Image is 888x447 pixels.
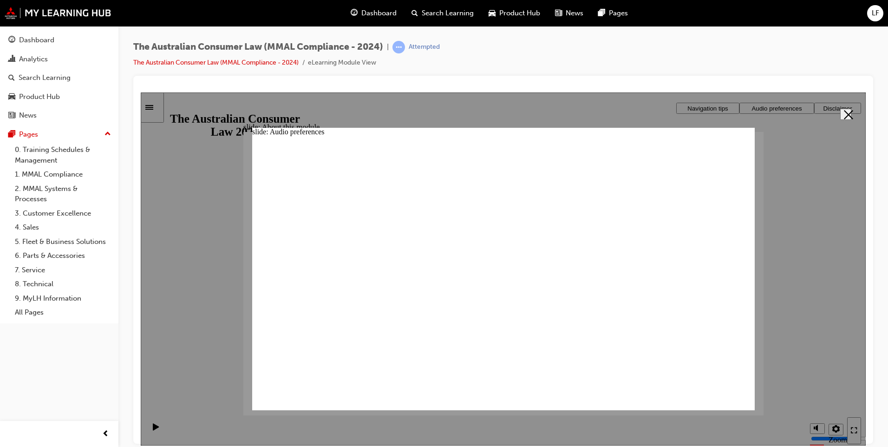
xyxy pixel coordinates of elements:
div: Pages [19,129,38,140]
a: 5. Fleet & Business Solutions [11,235,115,249]
a: guage-iconDashboard [343,4,404,23]
a: Analytics [4,51,115,68]
button: Pages [4,126,115,143]
a: 3. Customer Excellence [11,206,115,221]
span: news-icon [555,7,562,19]
span: The Australian Consumer Law (MMAL Compliance - 2024) [133,42,383,53]
span: up-icon [104,128,111,140]
button: LF [867,5,883,21]
span: car-icon [8,93,15,101]
span: prev-icon [102,428,109,440]
div: News [19,110,37,121]
a: 1. MMAL Compliance [11,167,115,182]
div: Product Hub [19,92,60,102]
span: LF [872,8,879,19]
span: news-icon [8,112,15,120]
span: guage-icon [351,7,358,19]
a: News [4,107,115,124]
li: eLearning Module View [308,58,376,68]
span: car-icon [489,7,496,19]
a: Search Learning [4,69,115,86]
a: 7. Service [11,263,115,277]
a: The Australian Consumer Law (MMAL Compliance - 2024) [133,59,299,66]
span: guage-icon [8,36,15,45]
span: Search Learning [422,8,474,19]
a: car-iconProduct Hub [481,4,548,23]
button: DashboardAnalyticsSearch LearningProduct HubNews [4,30,115,126]
a: 8. Technical [11,277,115,291]
span: chart-icon [8,55,15,64]
button: Close [699,16,711,27]
a: pages-iconPages [591,4,635,23]
span: learningRecordVerb_ATTEMPT-icon [392,41,405,53]
a: Dashboard [4,32,115,49]
a: 9. MyLH Information [11,291,115,306]
span: News [566,8,583,19]
span: Product Hub [499,8,540,19]
a: search-iconSearch Learning [404,4,481,23]
span: Dashboard [361,8,397,19]
div: Search Learning [19,72,71,83]
a: 4. Sales [11,220,115,235]
a: 6. Parts & Accessories [11,249,115,263]
a: All Pages [11,305,115,320]
span: Pages [609,8,628,19]
span: pages-icon [8,131,15,139]
div: Analytics [19,54,48,65]
div: Attempted [409,43,440,52]
div: Dashboard [19,35,54,46]
img: mmal [5,7,111,19]
span: pages-icon [598,7,605,19]
span: search-icon [411,7,418,19]
a: Product Hub [4,88,115,105]
a: 2. MMAL Systems & Processes [11,182,115,206]
a: 0. Training Schedules & Management [11,143,115,167]
span: search-icon [8,74,15,82]
span: | [387,42,389,53]
a: news-iconNews [548,4,591,23]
